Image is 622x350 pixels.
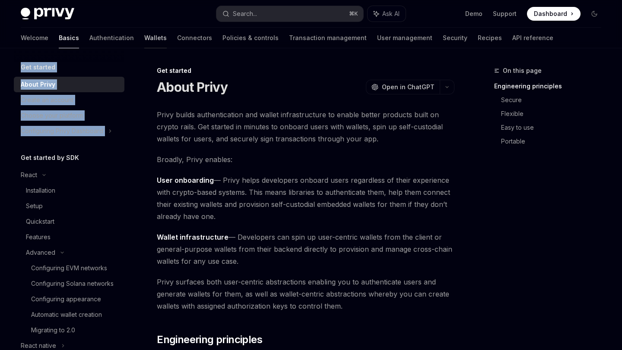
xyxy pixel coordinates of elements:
a: Recipes [478,28,502,48]
div: Installation [26,185,55,196]
span: Engineering principles [157,333,262,347]
a: Connectors [177,28,212,48]
a: Create an account [14,92,124,108]
a: Flexible [501,107,608,121]
h5: Get started [21,62,55,72]
span: — Privy helps developers onboard users regardless of their experience with crypto-based systems. ... [157,174,454,222]
span: ⌘ K [349,10,358,17]
span: Privy surfaces both user-centric abstractions enabling you to authenticate users and generate wal... [157,276,454,312]
span: Open in ChatGPT [382,83,435,91]
a: Configuring EVM networks [14,260,124,276]
a: Configuring appearance [14,291,124,307]
button: Ask AI [368,6,406,22]
div: Quickstart [26,216,54,227]
a: Demo [465,9,482,18]
div: Choose your platform [21,110,83,121]
span: Privy builds authentication and wallet infrastructure to enable better products built on crypto r... [157,109,454,145]
div: Configuring EVM networks [31,263,107,273]
div: Advanced [26,247,55,258]
a: Support [493,9,517,18]
button: Toggle dark mode [587,7,601,21]
a: Dashboard [527,7,581,21]
span: Dashboard [534,9,567,18]
h5: Get started by SDK [21,153,79,163]
span: — Developers can spin up user-centric wallets from the client or general-purpose wallets from the... [157,231,454,267]
a: Automatic wallet creation [14,307,124,322]
a: Transaction management [289,28,367,48]
a: Installation [14,183,124,198]
h1: About Privy [157,79,228,95]
div: Configuring appearance [31,294,101,304]
a: Quickstart [14,214,124,229]
a: Authentication [89,28,134,48]
a: Choose your platform [14,108,124,123]
a: Setup [14,198,124,214]
a: Migrating to 2.0 [14,322,124,338]
a: Welcome [21,28,48,48]
a: Portable [501,134,608,148]
span: Broadly, Privy enables: [157,153,454,166]
div: Configuring Privy Dashboard [21,126,103,136]
button: Search...⌘K [216,6,363,22]
a: Configuring Solana networks [14,276,124,291]
div: Create an account [21,95,73,105]
strong: User onboarding [157,176,214,184]
div: React [21,170,37,180]
a: API reference [512,28,553,48]
div: Setup [26,201,43,211]
a: Easy to use [501,121,608,134]
div: Migrating to 2.0 [31,325,75,335]
a: Security [443,28,467,48]
strong: Wallet infrastructure [157,233,228,241]
div: Automatic wallet creation [31,309,102,320]
a: Basics [59,28,79,48]
a: User management [377,28,432,48]
span: Ask AI [382,9,400,18]
div: Get started [157,66,454,75]
a: About Privy [14,77,124,92]
div: Features [26,232,51,242]
button: Open in ChatGPT [366,80,440,94]
a: Wallets [144,28,167,48]
a: Policies & controls [222,28,279,48]
div: Configuring Solana networks [31,278,114,289]
div: Search... [233,9,257,19]
a: Features [14,229,124,245]
div: About Privy [21,79,55,90]
span: On this page [503,66,542,76]
img: dark logo [21,8,74,20]
a: Secure [501,93,608,107]
a: Engineering principles [494,79,608,93]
